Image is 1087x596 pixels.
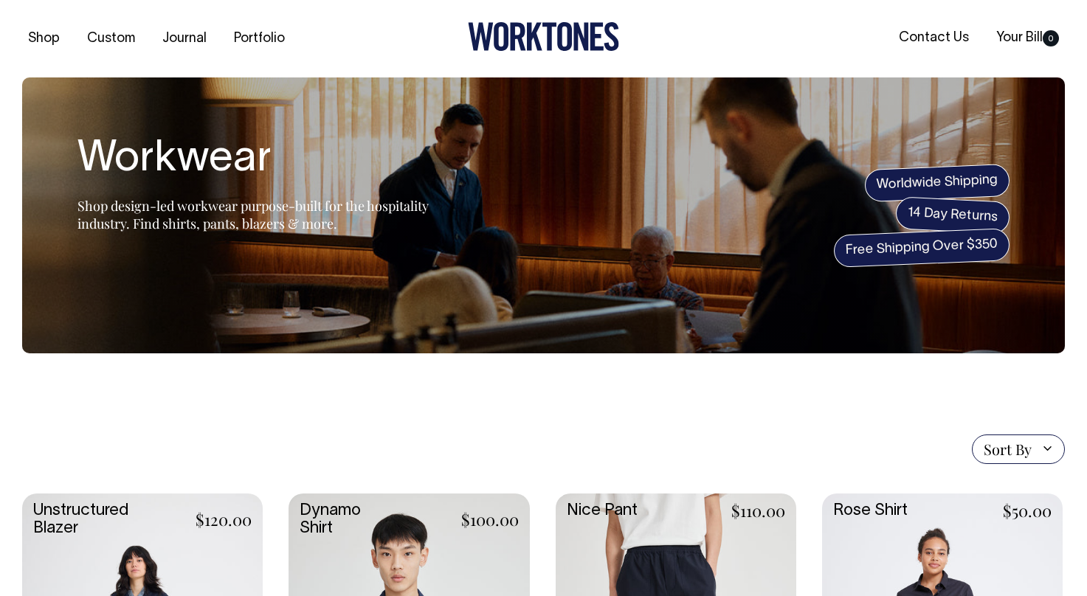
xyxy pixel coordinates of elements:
span: Shop design-led workwear purpose-built for the hospitality industry. Find shirts, pants, blazers ... [77,197,429,232]
span: Sort By [984,440,1032,458]
span: 14 Day Returns [895,196,1010,235]
h1: Workwear [77,136,446,184]
a: Shop [22,27,66,51]
span: Worldwide Shipping [864,164,1010,202]
a: Portfolio [228,27,291,51]
a: Your Bill0 [990,26,1065,50]
a: Journal [156,27,213,51]
span: 0 [1043,30,1059,46]
a: Contact Us [893,26,975,50]
a: Custom [81,27,141,51]
span: Free Shipping Over $350 [833,228,1010,268]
